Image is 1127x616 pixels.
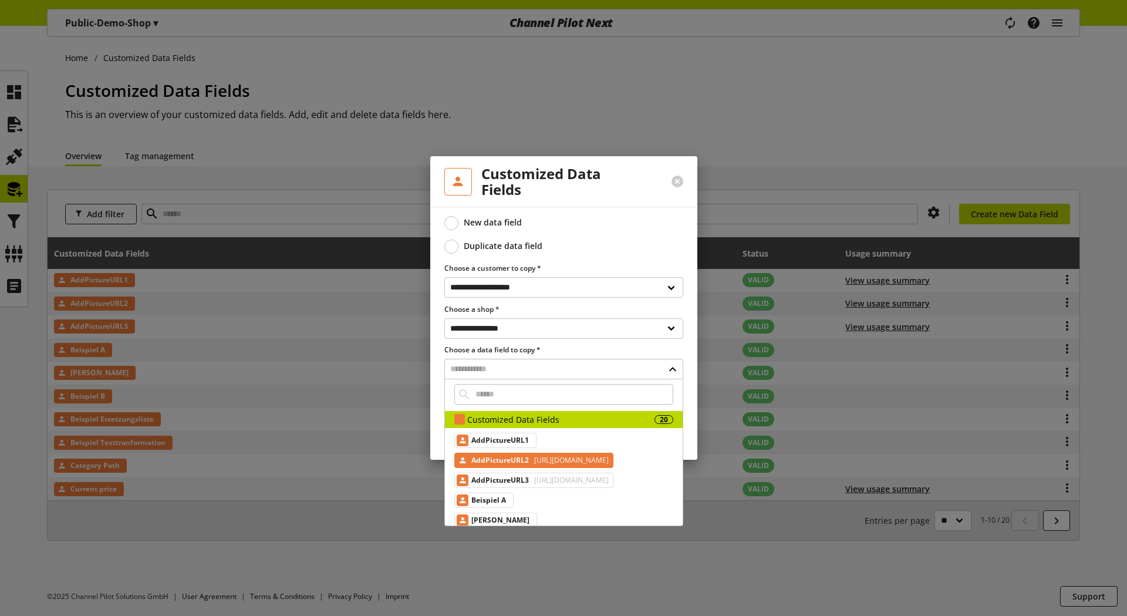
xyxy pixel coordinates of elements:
div: Duplicate data field [464,241,542,251]
h2: Customized Data Fields [481,166,643,197]
span: Beispiel A [471,493,506,507]
label: Choose a data field to copy * [444,345,683,355]
span: Choose a shop * [444,304,500,314]
span: Choose a customer to copy * [444,263,541,273]
span: Beispiel Arne [471,513,529,527]
div: Choose a data field to copy * [444,345,683,379]
div: 20 [654,415,673,424]
div: Customized Data Fields [467,413,654,426]
span: AddPictureURL3 [471,473,529,487]
span: http://images.icecat.biz/img/gallery/d6d032df7f45ac9f5bcce4ac348fe541.jpg [532,453,609,467]
div: New data field [464,217,522,228]
span: http://images.icecat.biz/img/gallery/d6d032df7f45ac9f5bcce4ac348fe541.jpg [532,473,609,487]
span: AddPictureURL2 [471,453,529,467]
span: AddPictureURL1 [471,433,529,447]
